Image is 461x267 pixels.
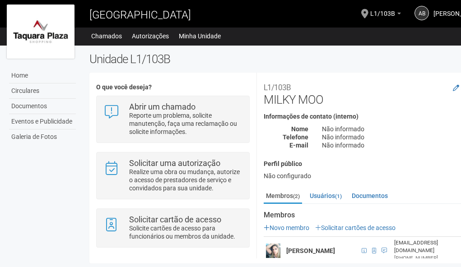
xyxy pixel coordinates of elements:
img: user.png [266,244,280,258]
strong: Nome [291,125,308,133]
p: Solicite cartões de acesso para funcionários ou membros da unidade. [129,224,242,240]
a: Usuários(1) [307,189,344,203]
a: Membros(2) [264,189,302,204]
small: (1) [335,193,342,199]
strong: Solicitar uma autorização [129,158,220,168]
a: Solicitar cartão de acesso Solicite cartões de acesso para funcionários ou membros da unidade. [103,216,242,240]
a: AB [414,6,429,20]
a: Chamados [91,30,122,42]
a: Eventos e Publicidade [9,114,76,129]
strong: Solicitar cartão de acesso [129,215,221,224]
a: Circulares [9,83,76,99]
a: L1/103B [370,11,401,18]
small: (2) [293,193,300,199]
a: Minha Unidade [179,30,221,42]
strong: [PERSON_NAME] [286,247,335,254]
small: L1/103B [264,83,291,92]
strong: Telefone [283,133,308,141]
strong: Abrir um chamado [129,102,196,111]
a: Documentos [349,189,390,203]
strong: E-mail [289,142,308,149]
a: Home [9,68,76,83]
a: Solicitar cartões de acesso [315,224,396,231]
a: Autorizações [132,30,169,42]
a: Abrir um chamado Reporte um problema, solicite manutenção, faça uma reclamação ou solicite inform... [103,103,242,136]
p: Reporte um problema, solicite manutenção, faça uma reclamação ou solicite informações. [129,111,242,136]
a: Documentos [9,99,76,114]
a: Galeria de Fotos [9,129,76,144]
span: L1/103B [370,1,395,17]
a: Solicitar uma autorização Realize uma obra ou mudança, autorize o acesso de prestadores de serviç... [103,159,242,192]
a: Novo membro [264,224,309,231]
img: logo.jpg [7,5,75,59]
h4: O que você deseja? [96,84,249,91]
p: Realize uma obra ou mudança, autorize o acesso de prestadores de serviço e convidados para sua un... [129,168,242,192]
span: [GEOGRAPHIC_DATA] [89,9,191,21]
